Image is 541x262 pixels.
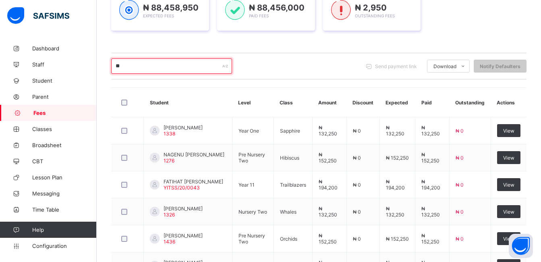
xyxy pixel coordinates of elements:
[143,13,174,18] span: Expected Fees
[421,125,440,137] span: ₦ 132,250
[503,128,514,134] span: View
[386,236,409,242] span: ₦ 152,250
[32,61,97,68] span: Staff
[164,125,203,131] span: [PERSON_NAME]
[280,128,300,134] span: Sapphire
[503,182,514,188] span: View
[503,155,514,161] span: View
[319,233,337,245] span: ₦ 152,250
[456,128,464,134] span: ₦ 0
[280,209,296,215] span: Whales
[491,88,526,117] th: Actions
[164,233,203,239] span: [PERSON_NAME]
[319,125,337,137] span: ₦ 132,250
[238,209,267,215] span: Nursery Two
[164,185,200,191] span: YITSS/20/0043
[164,131,175,137] span: 1338
[449,88,491,117] th: Outstanding
[386,155,409,161] span: ₦ 152,250
[32,227,96,233] span: Help
[32,243,96,249] span: Configuration
[164,212,175,218] span: 1326
[319,179,338,191] span: ₦ 194,200
[456,182,464,188] span: ₦ 0
[32,190,97,197] span: Messaging
[319,152,337,164] span: ₦ 152,250
[280,236,297,242] span: Orchids
[346,88,379,117] th: Discount
[433,63,456,69] span: Download
[164,179,223,185] span: FATIHAT [PERSON_NAME]
[238,182,255,188] span: Year 11
[456,155,464,161] span: ₦ 0
[164,158,174,164] span: 1276
[355,3,387,12] span: ₦ 2,950
[164,152,224,158] span: NAGENU [PERSON_NAME]
[503,209,514,215] span: View
[386,125,404,137] span: ₦ 132,250
[353,182,361,188] span: ₦ 0
[379,88,415,117] th: Expected
[421,179,440,191] span: ₦ 194,200
[353,209,361,215] span: ₦ 0
[164,206,203,212] span: [PERSON_NAME]
[32,174,97,181] span: Lesson Plan
[238,233,265,245] span: Pre Nursery Two
[353,128,361,134] span: ₦ 0
[143,3,199,12] span: ₦ 88,458,950
[456,236,464,242] span: ₦ 0
[456,209,464,215] span: ₦ 0
[232,88,274,117] th: Level
[144,88,232,117] th: Student
[375,63,417,69] span: Send payment link
[503,236,514,242] span: View
[312,88,346,117] th: Amount
[421,152,439,164] span: ₦ 152,250
[32,45,97,52] span: Dashboard
[32,94,97,100] span: Parent
[386,179,405,191] span: ₦ 194,200
[32,206,97,213] span: Time Table
[238,152,265,164] span: Pre Nursery Two
[164,239,175,245] span: 1436
[32,158,97,164] span: CBT
[355,13,395,18] span: Outstanding Fees
[319,206,337,218] span: ₦ 132,250
[249,3,305,12] span: ₦ 88,456,000
[238,128,259,134] span: Year One
[421,233,439,245] span: ₦ 152,250
[274,88,312,117] th: Class
[280,182,306,188] span: Trailblazers
[32,126,97,132] span: Classes
[509,234,533,258] button: Open asap
[249,13,269,18] span: Paid Fees
[421,206,440,218] span: ₦ 132,250
[32,142,97,148] span: Broadsheet
[386,206,404,218] span: ₦ 132,250
[32,77,97,84] span: Student
[415,88,450,117] th: Paid
[480,63,520,69] span: Notify Defaulters
[353,155,361,161] span: ₦ 0
[7,7,69,24] img: safsims
[353,236,361,242] span: ₦ 0
[280,155,299,161] span: Hibiscus
[33,110,97,116] span: Fees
